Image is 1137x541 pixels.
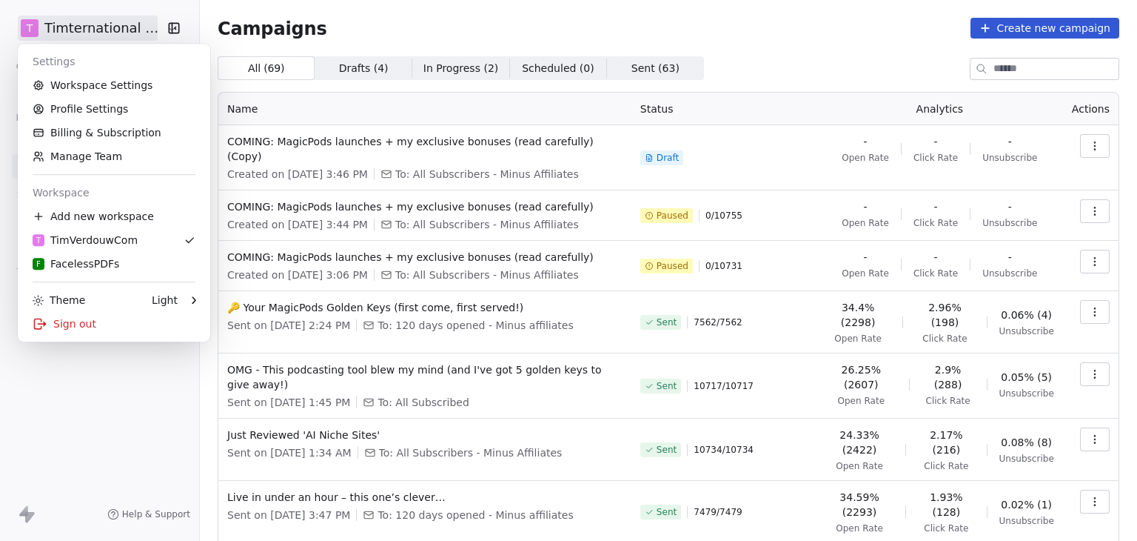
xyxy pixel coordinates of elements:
span: T [36,235,41,246]
div: Light [152,293,178,308]
div: TimVerdouwCom [33,233,138,248]
span: F [36,259,41,270]
a: Billing & Subscription [24,121,204,145]
a: Workspace Settings [24,73,204,97]
a: Profile Settings [24,97,204,121]
div: Add new workspace [24,205,204,228]
div: Sign out [24,312,204,336]
div: Workspace [24,181,204,205]
div: Theme [33,293,85,308]
a: Manage Team [24,145,204,168]
div: Settings [24,50,204,73]
div: FacelessPDFs [33,256,119,271]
